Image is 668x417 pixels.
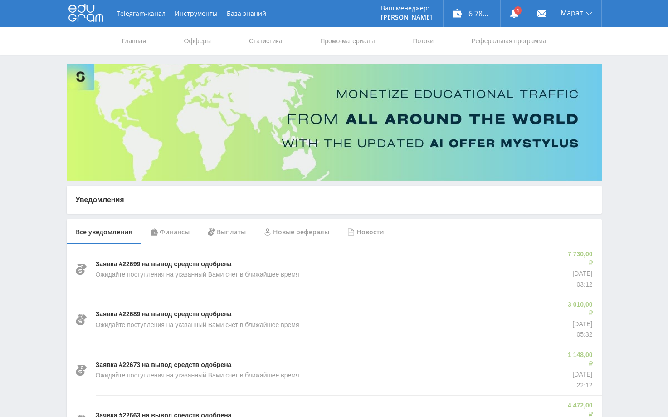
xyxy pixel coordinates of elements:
[566,381,592,390] p: 22:12
[566,351,592,368] p: 1 148,00 ₽
[76,195,593,205] p: Уведомления
[319,27,375,55] a: Промо-материалы
[96,321,299,330] p: Ожидайте поступления на указанный Вами счет в ближайшее время
[566,370,592,379] p: [DATE]
[566,300,592,318] p: 3 010,00 ₽
[183,27,212,55] a: Офферы
[67,64,602,181] img: Banner
[412,27,434,55] a: Потоки
[566,330,592,339] p: 05:32
[96,310,232,319] p: Заявка #22689 на вывод средств одобрена
[338,219,393,245] div: Новости
[381,5,432,12] p: Ваш менеджер:
[566,280,592,289] p: 03:12
[141,219,199,245] div: Финансы
[96,361,232,370] p: Заявка #22673 на вывод средств одобрена
[199,219,255,245] div: Выплаты
[67,219,141,245] div: Все уведомления
[96,371,299,380] p: Ожидайте поступления на указанный Вами счет в ближайшее время
[561,9,583,16] span: Марат
[566,320,592,329] p: [DATE]
[566,250,592,268] p: 7 730,00 ₽
[96,260,232,269] p: Заявка #22699 на вывод средств одобрена
[96,270,299,279] p: Ожидайте поступления на указанный Вами счет в ближайшее время
[566,269,592,278] p: [DATE]
[255,219,338,245] div: Новые рефералы
[471,27,547,55] a: Реферальная программа
[121,27,147,55] a: Главная
[381,14,432,21] p: [PERSON_NAME]
[248,27,283,55] a: Статистика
